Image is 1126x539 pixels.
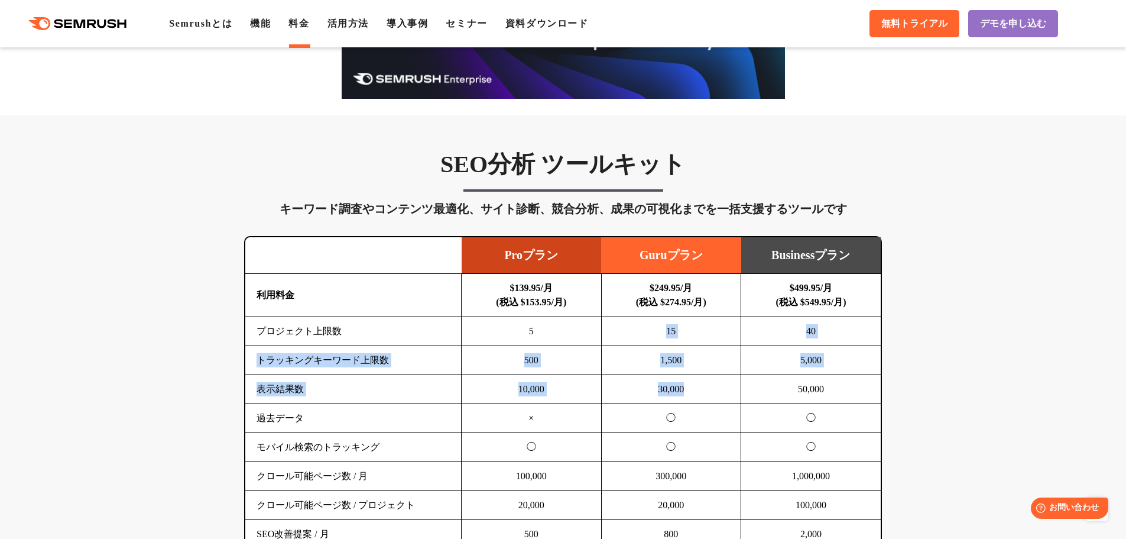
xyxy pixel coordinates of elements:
[288,18,309,28] a: 料金
[601,237,741,274] td: Guruプラン
[245,317,462,346] td: プロジェクト上限数
[462,404,602,433] td: ×
[257,290,294,300] b: 利用料金
[505,18,589,28] a: 資料ダウンロード
[741,491,881,520] td: 100,000
[245,404,462,433] td: 過去データ
[636,283,706,307] b: $249.95/月 (税込 $274.95/月)
[245,433,462,462] td: モバイル検索のトラッキング
[245,375,462,404] td: 表示結果数
[601,317,741,346] td: 15
[169,18,232,28] a: Semrushとは
[601,346,741,375] td: 1,500
[462,462,602,491] td: 100,000
[980,18,1046,30] span: デモを申し込む
[741,462,881,491] td: 1,000,000
[496,283,566,307] b: $139.95/月 (税込 $153.95/月)
[741,317,881,346] td: 40
[741,237,881,274] td: Businessプラン
[601,375,741,404] td: 30,000
[245,462,462,491] td: クロール可能ページ数 / 月
[446,18,487,28] a: セミナー
[462,237,602,274] td: Proプラン
[881,18,947,30] span: 無料トライアル
[387,18,428,28] a: 導入事例
[741,404,881,433] td: ◯
[244,199,882,218] div: キーワード調査やコンテンツ最適化、サイト診断、競合分析、成果の可視化までを一括支援するツールです
[601,433,741,462] td: ◯
[741,346,881,375] td: 5,000
[245,491,462,520] td: クロール可能ページ数 / プロジェクト
[462,346,602,375] td: 500
[462,433,602,462] td: ◯
[601,404,741,433] td: ◯
[327,18,369,28] a: 活用方法
[741,375,881,404] td: 50,000
[245,346,462,375] td: トラッキングキーワード上限数
[244,150,882,179] h3: SEO分析 ツールキット
[775,283,846,307] b: $499.95/月 (税込 $549.95/月)
[250,18,271,28] a: 機能
[968,10,1058,37] a: デモを申し込む
[462,375,602,404] td: 10,000
[869,10,959,37] a: 無料トライアル
[741,433,881,462] td: ◯
[1021,493,1113,526] iframe: Help widget launcher
[601,491,741,520] td: 20,000
[601,462,741,491] td: 300,000
[462,491,602,520] td: 20,000
[462,317,602,346] td: 5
